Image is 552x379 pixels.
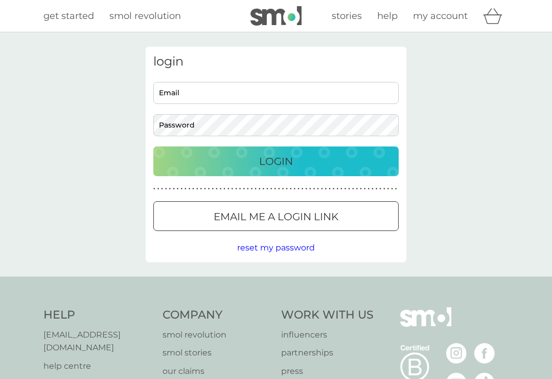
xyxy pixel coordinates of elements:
p: ● [348,186,350,192]
p: ● [286,186,288,192]
p: ● [227,186,229,192]
h4: Help [43,307,152,323]
p: ● [376,186,378,192]
p: ● [200,186,202,192]
p: ● [263,186,265,192]
a: partnerships [281,346,374,360]
p: ● [336,186,338,192]
a: smol revolution [163,328,271,342]
p: ● [212,186,214,192]
span: smol revolution [109,10,181,22]
a: smol stories [163,346,271,360]
button: Login [153,146,399,176]
p: Email me a login link [214,208,338,225]
p: ● [313,186,315,192]
p: ● [185,186,187,192]
p: ● [169,186,171,192]
p: ● [364,186,366,192]
p: ● [379,186,381,192]
a: stories [332,9,362,24]
p: ● [251,186,253,192]
p: ● [220,186,222,192]
p: ● [173,186,175,192]
p: ● [243,186,245,192]
p: ● [274,186,276,192]
p: ● [333,186,335,192]
p: ● [344,186,347,192]
h4: Work With Us [281,307,374,323]
p: ● [208,186,210,192]
p: ● [360,186,362,192]
a: press [281,365,374,378]
p: ● [305,186,307,192]
p: ● [372,186,374,192]
p: ● [239,186,241,192]
p: ● [196,186,198,192]
img: smol [250,6,302,26]
p: ● [223,186,225,192]
p: ● [325,186,327,192]
span: help [377,10,398,22]
p: ● [192,186,194,192]
p: ● [161,186,163,192]
p: ● [302,186,304,192]
a: smol revolution [109,9,181,24]
p: ● [383,186,385,192]
p: ● [317,186,319,192]
p: ● [216,186,218,192]
a: get started [43,9,94,24]
a: [EMAIL_ADDRESS][DOMAIN_NAME] [43,328,152,354]
a: our claims [163,365,271,378]
p: ● [153,186,155,192]
img: visit the smol Facebook page [474,343,495,364]
span: reset my password [237,243,315,252]
p: ● [247,186,249,192]
button: reset my password [237,241,315,255]
span: my account [413,10,468,22]
h3: login [153,54,399,69]
p: ● [321,186,323,192]
p: ● [290,186,292,192]
img: visit the smol Instagram page [446,343,467,364]
p: ● [387,186,389,192]
p: ● [340,186,342,192]
p: ● [367,186,370,192]
span: stories [332,10,362,22]
p: Login [259,153,293,170]
span: get started [43,10,94,22]
a: help centre [43,360,152,373]
p: ● [266,186,268,192]
div: basket [483,6,509,26]
p: ● [278,186,280,192]
p: ● [294,186,296,192]
img: smol [400,307,451,342]
p: ● [235,186,237,192]
p: ● [204,186,206,192]
p: ● [270,186,272,192]
p: ● [309,186,311,192]
p: ● [259,186,261,192]
button: Email me a login link [153,201,399,231]
p: ● [297,186,300,192]
a: influencers [281,328,374,342]
a: help [377,9,398,24]
p: ● [391,186,393,192]
p: ● [157,186,159,192]
p: ● [282,186,284,192]
p: ● [165,186,167,192]
p: ● [329,186,331,192]
p: ● [395,186,397,192]
p: ● [177,186,179,192]
a: my account [413,9,468,24]
p: ● [180,186,182,192]
p: ● [255,186,257,192]
p: ● [356,186,358,192]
